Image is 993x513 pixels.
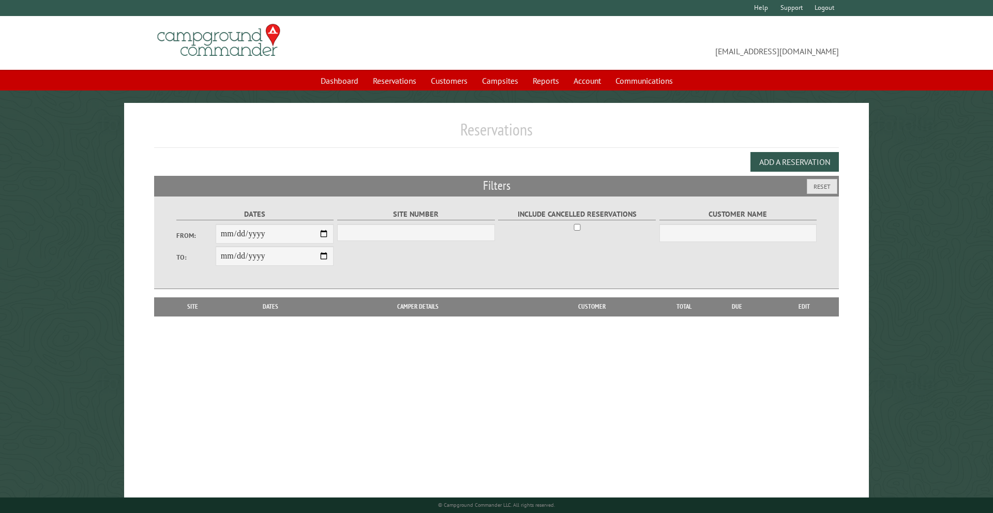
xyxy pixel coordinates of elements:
th: Edit [770,297,839,316]
h1: Reservations [154,119,839,148]
button: Reset [807,179,837,194]
th: Dates [227,297,315,316]
a: Reservations [367,71,423,90]
a: Dashboard [314,71,365,90]
label: Customer Name [659,208,817,220]
a: Communications [609,71,679,90]
label: Dates [176,208,334,220]
th: Total [663,297,704,316]
th: Customer [521,297,663,316]
button: Add a Reservation [750,152,839,172]
a: Campsites [476,71,524,90]
th: Site [159,297,227,316]
img: Campground Commander [154,20,283,61]
label: Include Cancelled Reservations [498,208,656,220]
th: Camper Details [315,297,521,316]
h2: Filters [154,176,839,195]
label: Site Number [337,208,495,220]
label: To: [176,252,216,262]
label: From: [176,231,216,240]
a: Account [567,71,607,90]
small: © Campground Commander LLC. All rights reserved. [438,502,555,508]
a: Reports [526,71,565,90]
th: Due [704,297,770,316]
span: [EMAIL_ADDRESS][DOMAIN_NAME] [496,28,839,57]
a: Customers [425,71,474,90]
